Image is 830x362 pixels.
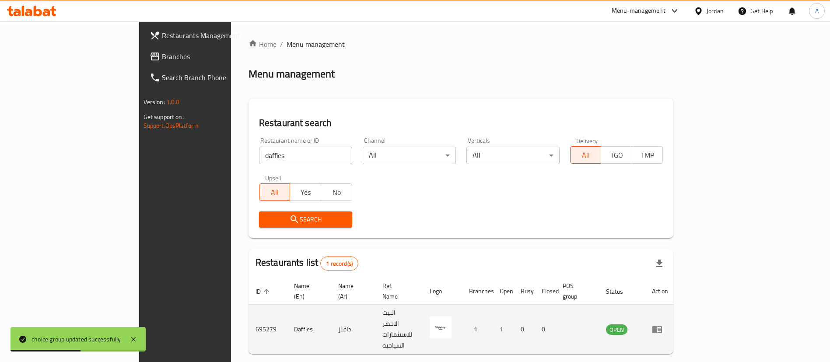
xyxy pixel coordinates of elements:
[462,278,493,305] th: Branches
[290,183,321,201] button: Yes
[321,260,358,268] span: 1 record(s)
[574,149,598,162] span: All
[382,281,412,302] span: Ref. Name
[815,6,819,16] span: A
[636,149,660,162] span: TMP
[606,286,634,297] span: Status
[249,39,674,49] nav: breadcrumb
[331,305,375,354] td: دافيز
[263,186,287,199] span: All
[32,334,121,344] div: choice group updated successfully
[606,324,627,335] div: OPEN
[259,116,663,130] h2: Restaurant search
[570,146,602,164] button: All
[462,305,493,354] td: 1
[259,147,352,164] input: Search for restaurant name or ID..
[466,147,560,164] div: All
[249,278,675,354] table: enhanced table
[338,281,365,302] span: Name (Ar)
[144,111,184,123] span: Get support on:
[645,278,675,305] th: Action
[287,39,345,49] span: Menu management
[143,67,278,88] a: Search Branch Phone
[601,146,632,164] button: TGO
[280,39,283,49] li: /
[325,186,349,199] span: No
[321,183,352,201] button: No
[423,278,462,305] th: Logo
[266,214,345,225] span: Search
[493,278,514,305] th: Open
[162,51,271,62] span: Branches
[612,6,665,16] div: Menu-management
[363,147,456,164] div: All
[430,316,452,338] img: Daffies
[143,25,278,46] a: Restaurants Management
[162,72,271,83] span: Search Branch Phone
[514,305,535,354] td: 0
[143,46,278,67] a: Branches
[287,305,331,354] td: Daffies
[256,286,272,297] span: ID
[294,281,321,302] span: Name (En)
[632,146,663,164] button: TMP
[294,186,318,199] span: Yes
[535,278,556,305] th: Closed
[256,256,358,271] h2: Restaurants list
[707,6,724,16] div: Jordan
[259,211,352,228] button: Search
[606,325,627,335] span: OPEN
[535,305,556,354] td: 0
[249,67,335,81] h2: Menu management
[652,324,668,334] div: Menu
[166,96,180,108] span: 1.0.0
[265,175,281,181] label: Upsell
[563,281,588,302] span: POS group
[162,30,271,41] span: Restaurants Management
[493,305,514,354] td: 1
[576,137,598,144] label: Delivery
[605,149,629,162] span: TGO
[144,120,199,131] a: Support.OpsPlatform
[514,278,535,305] th: Busy
[320,257,358,271] div: Total records count
[144,96,165,108] span: Version:
[375,305,423,354] td: البيت الاخضر للاستثمارات السياحيه
[259,183,291,201] button: All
